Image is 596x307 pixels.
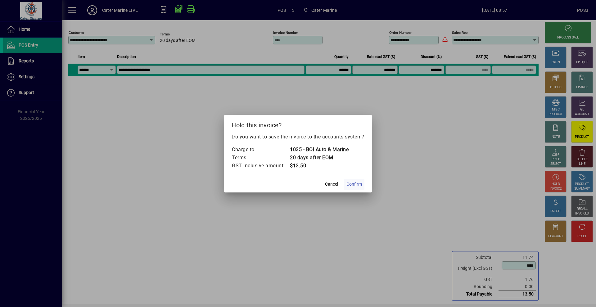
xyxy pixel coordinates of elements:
h2: Hold this invoice? [224,115,372,133]
td: GST inclusive amount [232,162,290,170]
p: Do you want to save the invoice to the accounts system? [232,133,364,141]
td: 20 days after EOM [290,154,349,162]
td: Charge to [232,146,290,154]
button: Confirm [344,179,364,190]
td: 1035 - BOI Auto & Marine [290,146,349,154]
td: Terms [232,154,290,162]
td: $13.50 [290,162,349,170]
button: Cancel [322,179,341,190]
span: Confirm [346,181,362,187]
span: Cancel [325,181,338,187]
